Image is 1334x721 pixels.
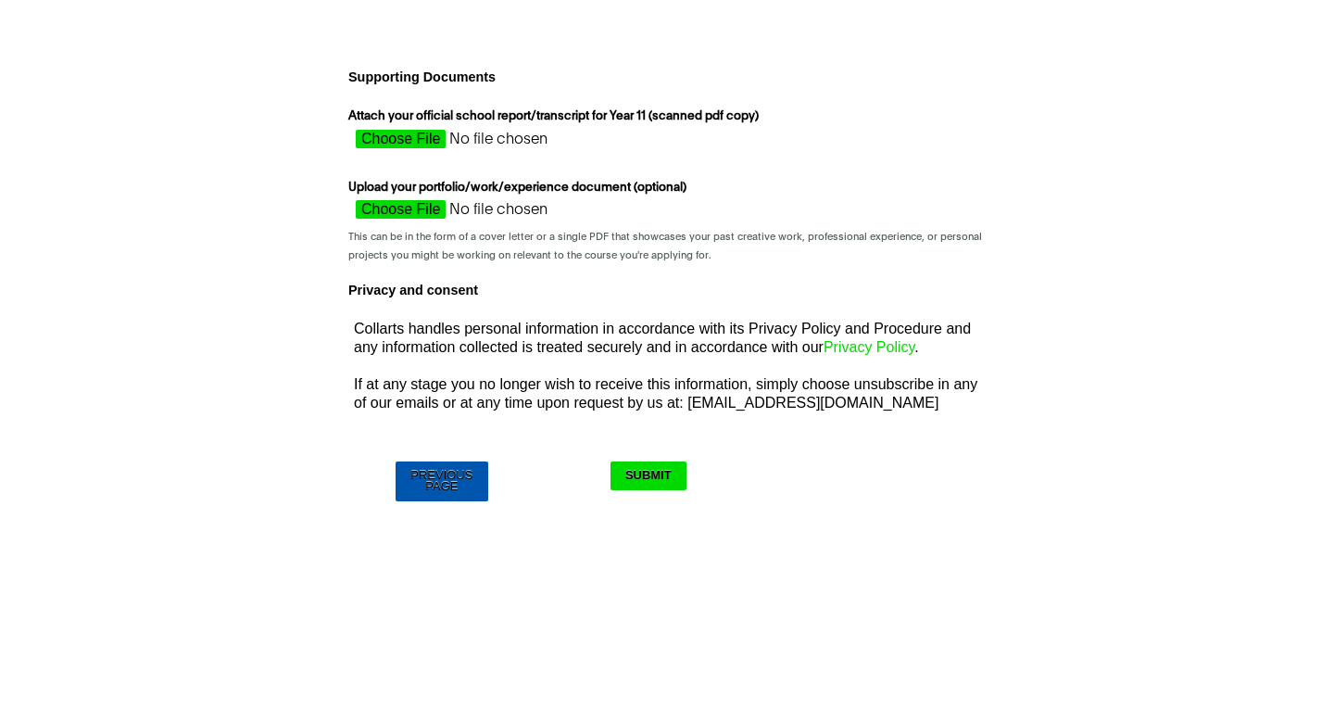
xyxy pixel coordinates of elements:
[341,64,993,90] h4: Supporting Documents
[348,179,691,201] label: Upload your portfolio/work/experience document (optional)
[348,200,678,228] input: Upload your portfolio/work/experience document (optional)
[354,321,971,355] span: Collarts handles personal information in accordance with its Privacy Policy and Procedure and any...
[610,462,686,490] input: Submit
[348,232,982,259] span: This can be in the form of a cover letter or a single PDF that showcases your past creative work,...
[348,130,678,158] input: Attach your official school report/transcript for Year 11 (scanned pdf copy)
[348,108,763,130] label: Attach your official school report/transcript for Year 11 (scanned pdf copy)
[396,462,487,501] input: Previous Page
[354,376,977,411] span: If at any stage you no longer wish to receive this information, simply choose unsubscribe in any ...
[348,283,478,297] b: Privacy and consent
[824,339,914,355] a: Privacy Policy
